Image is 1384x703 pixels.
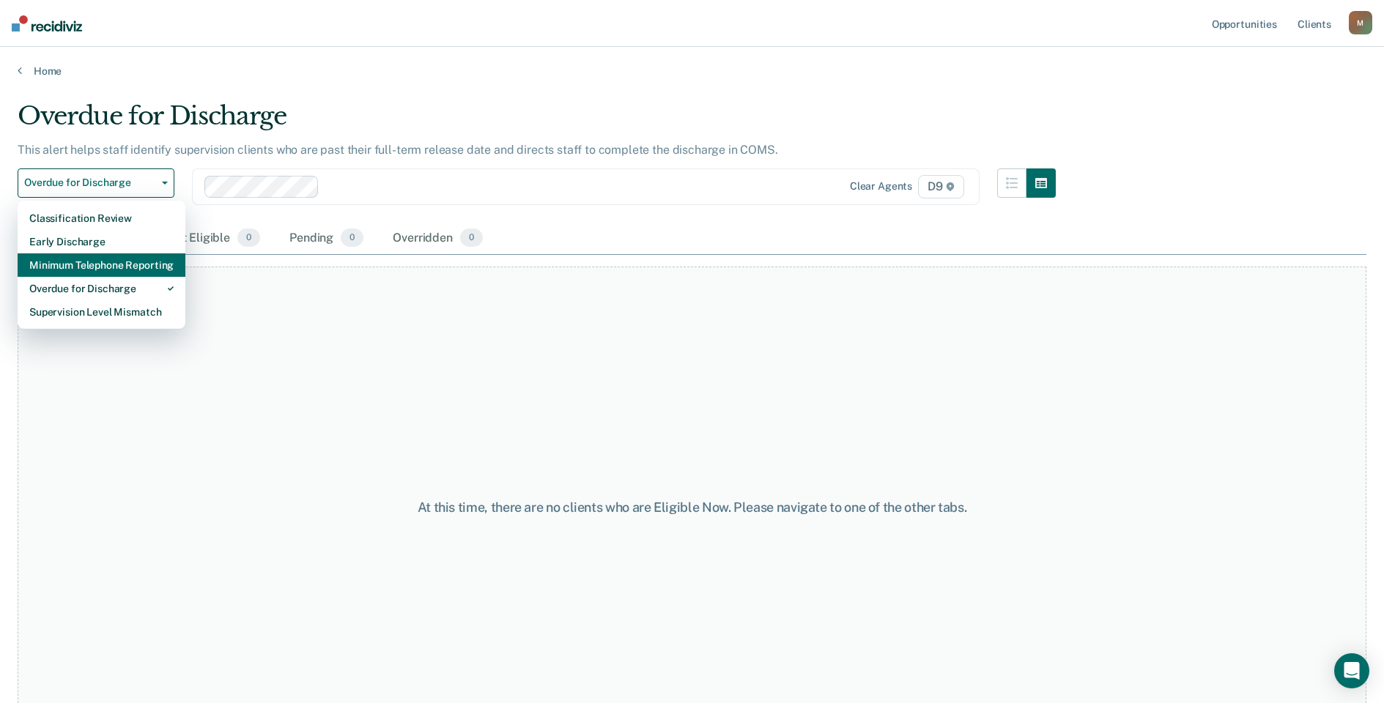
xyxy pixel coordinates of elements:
button: M [1349,11,1372,34]
a: Home [18,64,1366,78]
div: Supervision Level Mismatch [29,300,174,324]
div: Early Discharge [29,230,174,253]
div: Overridden0 [390,223,486,255]
div: Pending0 [286,223,366,255]
span: 0 [341,228,363,248]
span: D9 [918,175,964,198]
p: This alert helps staff identify supervision clients who are past their full-term release date and... [18,143,778,157]
img: Recidiviz [12,15,82,31]
div: Classification Review [29,207,174,230]
span: 0 [460,228,483,248]
div: Minimum Telephone Reporting [29,253,174,277]
span: Overdue for Discharge [24,176,156,189]
div: At this time, there are no clients who are Eligible Now. Please navigate to one of the other tabs. [355,499,1029,516]
div: Overdue for Discharge [18,101,1056,143]
div: Open Intercom Messenger [1334,653,1369,688]
div: Almost Eligible0 [145,223,263,255]
button: Overdue for Discharge [18,168,174,198]
span: 0 [237,228,260,248]
div: Clear agents [850,180,912,193]
div: Overdue for Discharge [29,277,174,300]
